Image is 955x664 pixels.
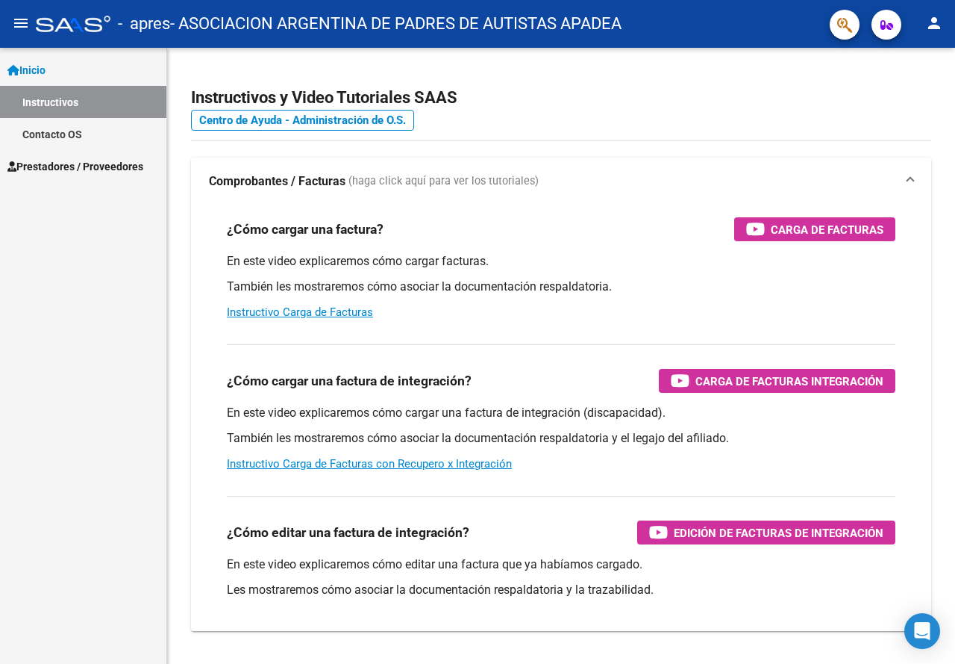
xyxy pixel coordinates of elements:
[170,7,621,40] span: - ASOCIACION ARGENTINA DE PADRES DE AUTISTAS APADEA
[7,158,143,175] span: Prestadores / Proveedores
[227,305,373,319] a: Instructivo Carga de Facturas
[191,110,414,131] a: Centro de Ayuda - Administración de O.S.
[227,430,895,447] p: También les mostraremos cómo asociar la documentación respaldatoria y el legajo del afiliado.
[227,582,895,598] p: Les mostraremos cómo asociar la documentación respaldatoria y la trazabilidad.
[227,279,895,295] p: También les mostraremos cómo asociar la documentación respaldatoria.
[904,613,940,649] div: Open Intercom Messenger
[7,62,46,78] span: Inicio
[227,522,469,543] h3: ¿Cómo editar una factura de integración?
[637,521,895,544] button: Edición de Facturas de integración
[227,253,895,270] p: En este video explicaremos cómo cargar facturas.
[227,556,895,573] p: En este video explicaremos cómo editar una factura que ya habíamos cargado.
[191,205,931,631] div: Comprobantes / Facturas (haga click aquí para ver los tutoriales)
[118,7,170,40] span: - apres
[227,457,512,471] a: Instructivo Carga de Facturas con Recupero x Integración
[925,14,943,32] mat-icon: person
[348,173,539,190] span: (haga click aquí para ver los tutoriales)
[227,405,895,421] p: En este video explicaremos cómo cargar una factura de integración (discapacidad).
[659,369,895,393] button: Carga de Facturas Integración
[771,220,883,239] span: Carga de Facturas
[227,219,383,240] h3: ¿Cómo cargar una factura?
[12,14,30,32] mat-icon: menu
[191,84,931,112] h2: Instructivos y Video Tutoriales SAAS
[227,370,472,391] h3: ¿Cómo cargar una factura de integración?
[695,372,883,391] span: Carga de Facturas Integración
[734,217,895,241] button: Carga de Facturas
[191,158,931,205] mat-expansion-panel-header: Comprobantes / Facturas (haga click aquí para ver los tutoriales)
[209,173,345,190] strong: Comprobantes / Facturas
[674,524,883,542] span: Edición de Facturas de integración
